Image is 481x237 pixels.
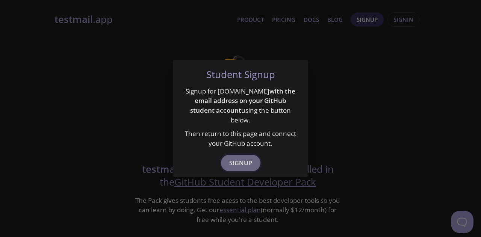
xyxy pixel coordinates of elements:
button: Signup [221,155,260,171]
p: Signup for [DOMAIN_NAME] using the button below. [182,86,299,125]
strong: with the email address on your GitHub student account [190,87,295,115]
span: Signup [229,158,252,168]
p: Then return to this page and connect your GitHub account. [182,129,299,148]
h5: Student Signup [206,69,275,80]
